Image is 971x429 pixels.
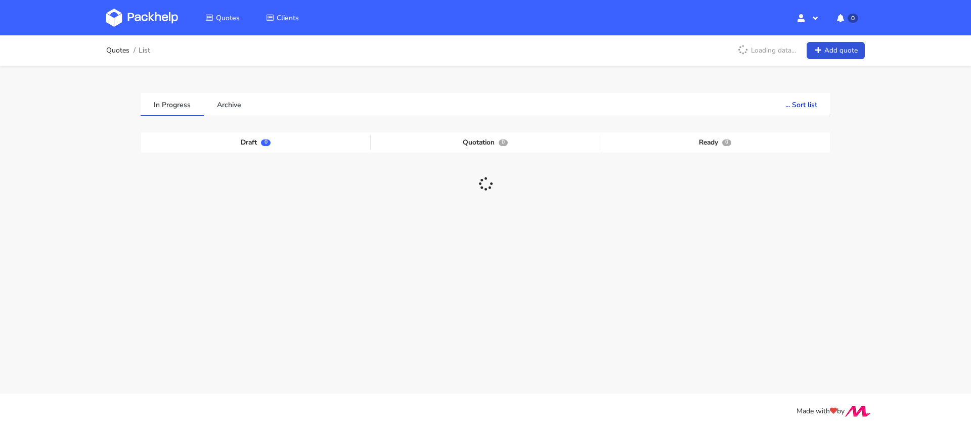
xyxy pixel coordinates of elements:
[722,139,731,146] span: 0
[106,40,150,61] nav: breadcrumb
[261,139,270,146] span: 0
[106,46,129,55] a: Quotes
[600,135,830,150] div: Ready
[845,406,871,417] img: Move Closer
[371,135,600,150] div: Quotation
[141,93,204,115] a: In Progress
[93,406,878,417] div: Made with by
[216,13,240,23] span: Quotes
[106,9,178,27] img: Dashboard
[277,13,299,23] span: Clients
[193,9,252,27] a: Quotes
[848,14,858,23] span: 0
[139,46,150,55] span: List
[204,93,254,115] a: Archive
[829,9,865,27] button: 0
[733,42,801,59] p: Loading data...
[254,9,311,27] a: Clients
[499,139,508,146] span: 0
[772,93,830,115] button: ... Sort list
[141,135,371,150] div: Draft
[807,42,865,60] a: Add quote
